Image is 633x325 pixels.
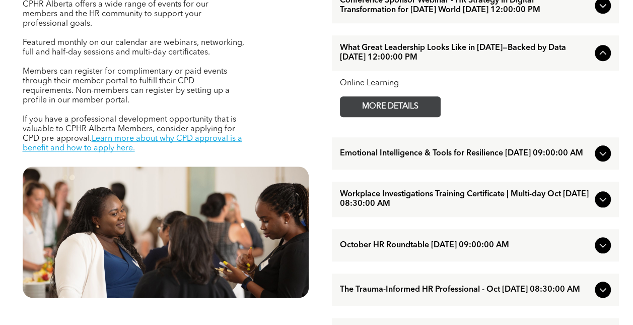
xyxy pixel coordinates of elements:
span: Members can register for complimentary or paid events through their member portal to fulfill thei... [23,68,230,104]
span: Workplace Investigations Training Certificate | Multi-day Oct [DATE] 08:30:00 AM [340,190,591,209]
span: MORE DETAILS [350,97,430,117]
a: Learn more about why CPD approval is a benefit and how to apply here. [23,135,242,152]
span: Featured monthly on our calendar are webinars, networking, full and half-day sessions and multi-d... [23,39,244,57]
span: If you have a professional development opportunity that is valuable to CPHR Alberta Members, cons... [23,116,236,143]
a: MORE DETAILS [340,96,441,117]
span: CPHR Alberta offers a wide range of events for our members and the HR community to support your p... [23,1,208,28]
div: Online Learning [340,79,611,88]
span: What Great Leadership Looks Like in [DATE]—Backed by Data [DATE] 12:00:00 PM [340,43,591,63]
span: The Trauma-Informed HR Professional - Oct [DATE] 08:30:00 AM [340,285,591,295]
span: Emotional Intelligence & Tools for Resilience [DATE] 09:00:00 AM [340,149,591,158]
span: October HR Roundtable [DATE] 09:00:00 AM [340,241,591,250]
